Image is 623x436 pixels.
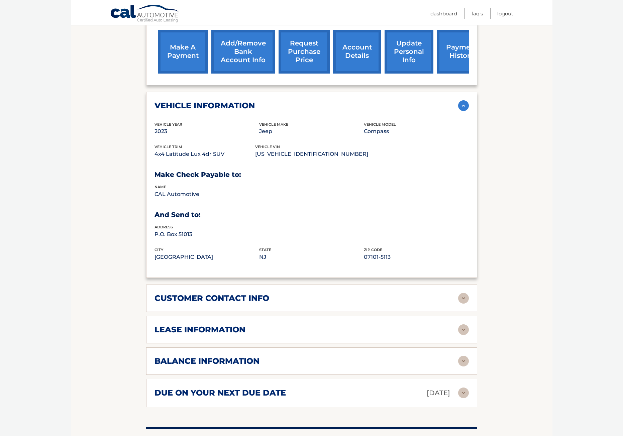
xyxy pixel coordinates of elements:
[259,247,271,252] span: state
[211,30,275,74] a: Add/Remove bank account info
[437,30,487,74] a: payment history
[364,122,396,127] span: vehicle model
[259,252,364,262] p: NJ
[154,247,163,252] span: city
[154,356,259,366] h2: balance information
[154,144,182,149] span: vehicle trim
[259,127,364,136] p: Jeep
[255,149,368,159] p: [US_VEHICLE_IDENTIFICATION_NUMBER]
[427,387,450,399] p: [DATE]
[154,325,245,335] h2: lease information
[154,185,166,189] span: name
[154,171,469,179] h3: Make Check Payable to:
[154,225,173,229] span: address
[259,122,288,127] span: vehicle make
[430,8,457,19] a: Dashboard
[458,388,469,398] img: accordion-rest.svg
[458,356,469,366] img: accordion-rest.svg
[333,30,381,74] a: account details
[364,127,469,136] p: Compass
[364,252,469,262] p: 07101-5113
[154,122,182,127] span: vehicle Year
[154,127,259,136] p: 2023
[154,190,259,199] p: CAL Automotive
[458,293,469,304] img: accordion-rest.svg
[110,4,180,24] a: Cal Automotive
[279,30,330,74] a: request purchase price
[158,30,208,74] a: make a payment
[458,100,469,111] img: accordion-active.svg
[154,101,255,111] h2: vehicle information
[154,230,259,239] p: P.O. Box 51013
[154,149,255,159] p: 4x4 Latitude Lux 4dr SUV
[154,293,269,303] h2: customer contact info
[154,252,259,262] p: [GEOGRAPHIC_DATA]
[364,247,382,252] span: zip code
[255,144,280,149] span: vehicle vin
[154,211,469,219] h3: And Send to:
[458,324,469,335] img: accordion-rest.svg
[497,8,513,19] a: Logout
[472,8,483,19] a: FAQ's
[154,388,286,398] h2: due on your next due date
[385,30,433,74] a: update personal info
